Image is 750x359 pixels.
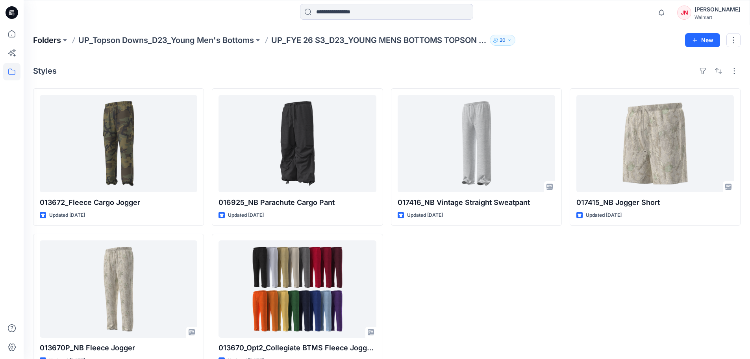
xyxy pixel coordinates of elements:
[398,197,555,208] p: 017416_NB Vintage Straight Sweatpant
[407,211,443,219] p: Updated [DATE]
[271,35,487,46] p: UP_FYE 26 S3_D23_YOUNG MENS BOTTOMS TOPSON DOWNS
[219,95,376,192] a: 016925_NB Parachute Cargo Pant
[694,14,740,20] div: Walmart
[576,95,734,192] a: 017415_NB Jogger Short
[694,5,740,14] div: [PERSON_NAME]
[33,35,61,46] a: Folders
[40,240,197,338] a: 013670P_NB Fleece Jogger
[40,197,197,208] p: 013672_Fleece Cargo Jogger
[586,211,622,219] p: Updated [DATE]
[228,211,264,219] p: Updated [DATE]
[219,197,376,208] p: 016925_NB Parachute Cargo Pant
[500,36,506,45] p: 20
[685,33,720,47] button: New
[677,6,691,20] div: JN
[78,35,254,46] a: UP_Topson Downs_D23_Young Men's Bottoms
[49,211,85,219] p: Updated [DATE]
[33,66,57,76] h4: Styles
[398,95,555,192] a: 017416_NB Vintage Straight Sweatpant
[576,197,734,208] p: 017415_NB Jogger Short
[219,240,376,338] a: 013670_Opt2_Collegiate BTMS Fleece Jogger Pant
[219,342,376,353] p: 013670_Opt2_Collegiate BTMS Fleece Jogger Pant
[40,342,197,353] p: 013670P_NB Fleece Jogger
[40,95,197,192] a: 013672_Fleece Cargo Jogger
[490,35,515,46] button: 20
